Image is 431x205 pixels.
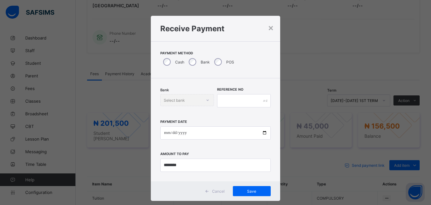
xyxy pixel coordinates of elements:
[160,88,169,92] span: Bank
[201,60,210,64] label: Bank
[160,24,271,33] h1: Receive Payment
[217,87,243,92] label: Reference No
[212,189,225,194] span: Cancel
[226,60,234,64] label: POS
[160,51,271,55] span: Payment Method
[268,22,274,33] div: ×
[175,60,184,64] label: Cash
[160,152,189,156] label: Amount to pay
[238,189,266,194] span: Save
[160,120,187,124] label: Payment Date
